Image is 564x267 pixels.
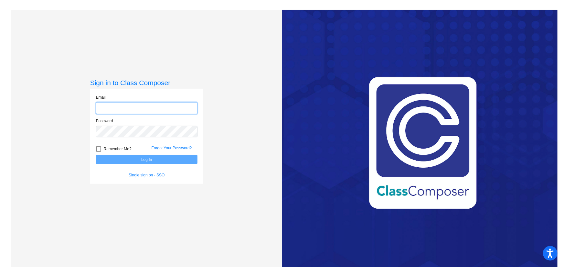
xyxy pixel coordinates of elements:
[152,146,192,150] a: Forgot Your Password?
[104,145,132,153] span: Remember Me?
[90,79,203,87] h3: Sign in to Class Composer
[129,173,165,177] a: Single sign on - SSO
[96,155,197,164] button: Log In
[96,94,106,100] label: Email
[96,118,113,124] label: Password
